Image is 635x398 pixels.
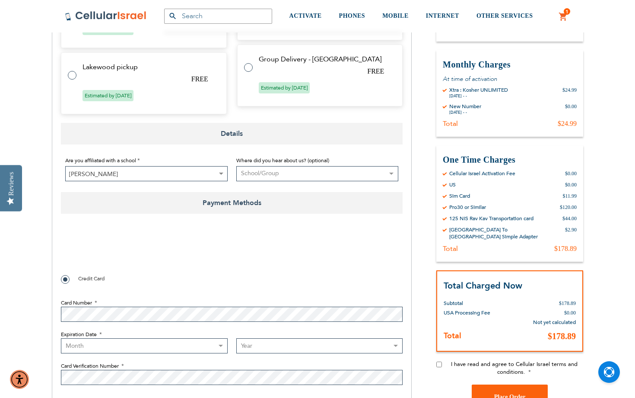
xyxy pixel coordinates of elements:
div: Cellular Israel Activation Fee [449,170,515,177]
span: MOBILE [382,13,409,19]
h3: One Time Charges [443,154,577,166]
span: 1 [565,8,568,15]
span: Keser Chaya [65,166,228,181]
span: ACTIVATE [289,13,322,19]
div: $44.00 [562,215,577,222]
span: I have read and agree to Cellular Israel terms and conditions. [451,360,578,376]
span: Payment Methods [61,192,403,214]
div: US [449,181,456,188]
td: Lakewood pickup [83,63,216,71]
input: Search [164,9,272,24]
img: Cellular Israel Logo [65,11,147,21]
span: USA Processing Fee [444,309,490,316]
div: Total [443,119,458,128]
div: $178.89 [554,244,577,253]
div: [DATE] - - [449,93,508,99]
a: 1 [559,12,568,22]
div: Pro30 or Similar [449,204,486,211]
span: Not yet calculated [533,319,576,326]
div: $11.99 [562,193,577,199]
div: New Number [449,103,481,110]
span: $178.89 [548,331,576,341]
span: Keser Chaya [66,167,227,182]
span: Are you affiliated with a school [65,157,136,164]
div: $0.00 [565,103,577,115]
div: $0.00 [565,170,577,177]
span: FREE [367,67,384,75]
iframe: reCAPTCHA [61,233,192,267]
span: Expiration Date [61,331,97,338]
div: $0.00 [565,181,577,188]
div: [GEOGRAPHIC_DATA] To [GEOGRAPHIC_DATA] Simple Adapter [449,226,559,240]
div: $2.90 [565,226,577,240]
span: FREE [191,75,208,83]
div: Total [443,244,458,253]
div: $24.99 [562,87,577,99]
div: Xtra : Kosher UNLIMITED [449,87,508,93]
div: 125 NIS Rav Kav Transportation card [449,215,533,222]
span: PHONES [339,13,365,19]
span: $0.00 [564,310,576,316]
strong: Total Charged Now [444,280,522,292]
span: Card Verification Number [61,363,119,369]
div: $120.00 [560,204,577,211]
div: Reviews [7,172,15,196]
span: Where did you hear about us? (optional) [236,157,329,164]
p: At time of activation [443,75,577,83]
th: Subtotal [444,292,511,308]
strong: Total [444,331,461,341]
span: OTHER SERVICES [476,13,533,19]
span: Estimated by [DATE] [83,90,133,101]
h3: Monthly Charges [443,59,577,71]
span: INTERNET [426,13,459,19]
div: [DATE] - - [449,110,481,115]
div: $24.99 [558,119,577,128]
span: Credit Card [78,275,105,282]
div: Sim Card [449,193,470,199]
span: Details [61,123,403,144]
span: $178.89 [559,300,576,306]
div: Accessibility Menu [10,370,29,389]
span: Estimated by [DATE] [259,82,310,93]
td: Group Delivery - [GEOGRAPHIC_DATA] [259,55,392,63]
span: Card Number [61,299,92,306]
